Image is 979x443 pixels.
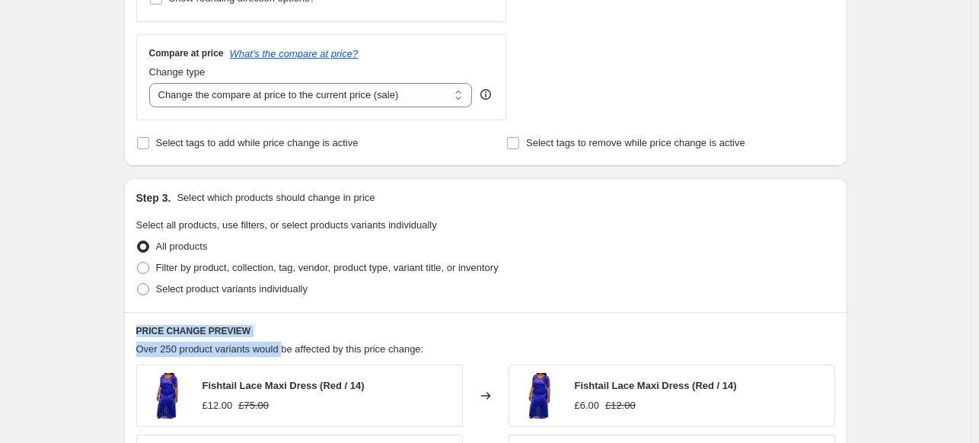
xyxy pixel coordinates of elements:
button: What's the compare at price? [230,48,359,59]
img: 80372BLUE_80x.jpg [517,373,563,419]
span: Change type [149,66,206,78]
span: Select product variants individually [156,283,308,295]
span: Filter by product, collection, tag, vendor, product type, variant title, or inventory [156,262,499,273]
span: £6.00 [575,400,600,411]
span: £12.00 [605,400,636,411]
span: £75.00 [238,400,269,411]
h2: Step 3. [136,190,171,206]
span: Over 250 product variants would be affected by this price change: [136,343,424,355]
h6: PRICE CHANGE PREVIEW [136,325,835,337]
h3: Compare at price [149,47,224,59]
div: help [478,87,493,102]
span: Select tags to add while price change is active [156,137,359,148]
span: Fishtail Lace Maxi Dress (Red / 14) [575,380,737,391]
p: Select which products should change in price [177,190,375,206]
span: Select all products, use filters, or select products variants individually [136,219,437,231]
span: All products [156,241,208,252]
span: Select tags to remove while price change is active [526,137,745,148]
span: Fishtail Lace Maxi Dress (Red / 14) [202,380,365,391]
img: 80372BLUE_80x.jpg [145,373,190,419]
span: £12.00 [202,400,233,411]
